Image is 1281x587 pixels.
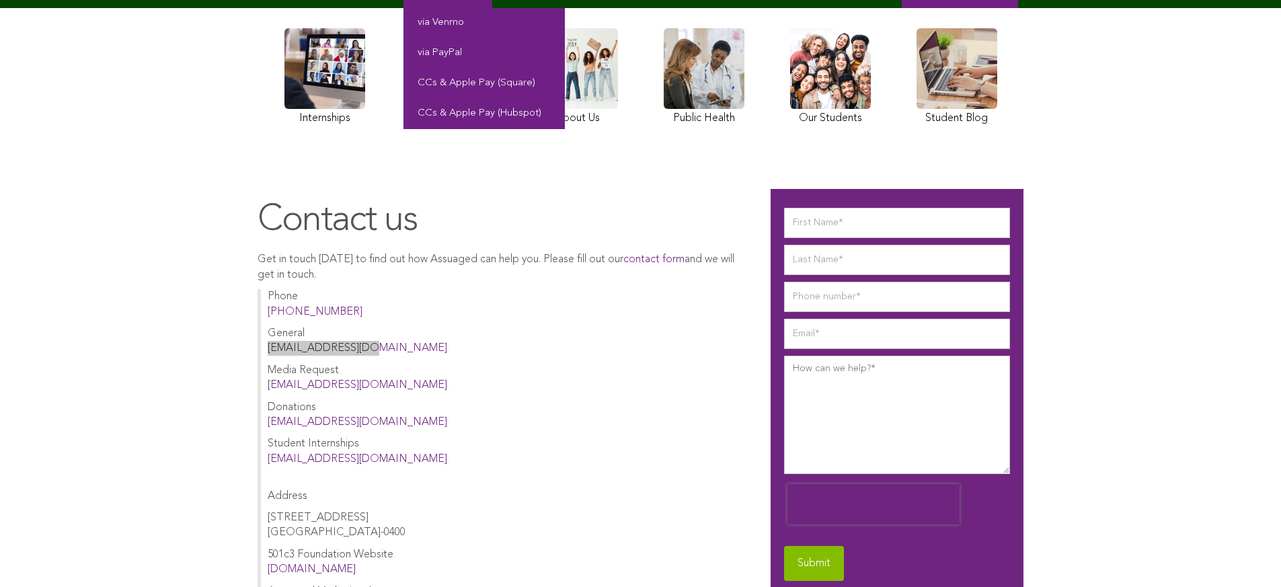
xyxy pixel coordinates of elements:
a: [DOMAIN_NAME] [268,564,356,575]
a: via PayPal [403,38,565,69]
p: [STREET_ADDRESS] [GEOGRAPHIC_DATA]-0400 [268,510,744,541]
p: Phone [268,289,744,319]
iframe: reCAPTCHA [787,484,960,524]
p: Student Internships [268,436,744,467]
h1: Contact us [258,199,744,243]
a: [EMAIL_ADDRESS][DOMAIN_NAME] [268,454,447,465]
a: CCs & Apple Pay (Square) [403,69,565,99]
a: [EMAIL_ADDRESS][DOMAIN_NAME] [268,343,447,354]
p: Donations [268,400,744,430]
input: Last Name* [784,245,1010,275]
input: Phone number* [784,282,1010,312]
p: Address [268,473,744,504]
a: [EMAIL_ADDRESS][DOMAIN_NAME] [268,380,447,391]
a: contact form [623,254,685,265]
p: General [268,326,744,356]
iframe: Chat Widget [1214,522,1281,587]
p: Media Request [268,363,744,393]
p: 501c3 Foundation Website [268,547,744,578]
a: via Venmo [403,8,565,38]
input: First Name* [784,208,1010,238]
a: [EMAIL_ADDRESS][DOMAIN_NAME] [268,417,447,428]
input: Submit [784,546,844,581]
a: [PHONE_NUMBER] [268,307,362,317]
input: Email* [784,319,1010,349]
a: CCs & Apple Pay (Hubspot) [403,99,565,129]
p: Get in touch [DATE] to find out how Assuaged can help you. Please fill out our and we will get in... [258,252,744,282]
